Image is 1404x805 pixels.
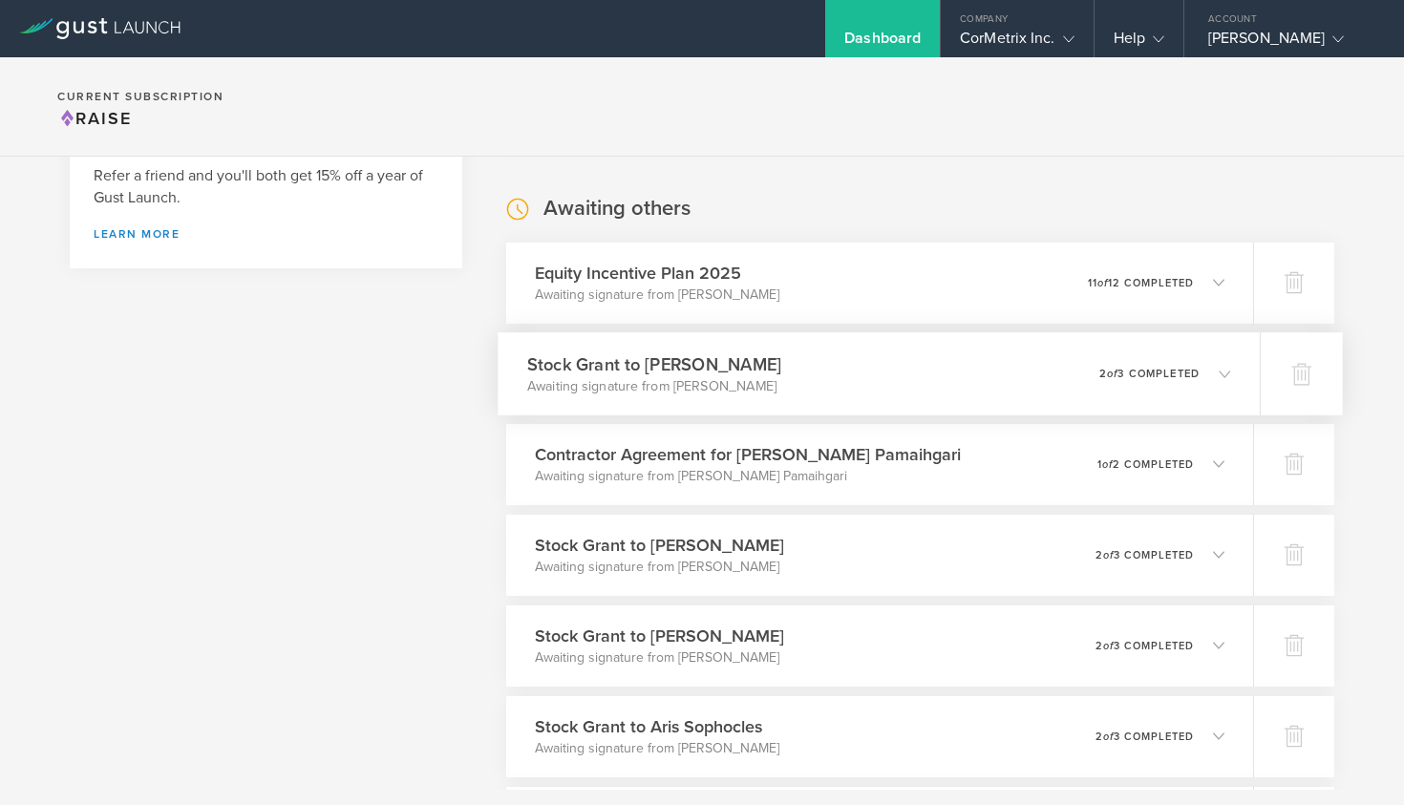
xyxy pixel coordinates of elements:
[1096,641,1194,651] p: 2 3 completed
[535,714,779,739] h3: Stock Grant to Aris Sophocles
[1088,278,1194,288] p: 11 12 completed
[1097,277,1108,289] em: of
[94,228,438,240] a: Learn more
[1114,29,1164,57] div: Help
[535,624,784,648] h3: Stock Grant to [PERSON_NAME]
[535,558,784,577] p: Awaiting signature from [PERSON_NAME]
[1208,29,1371,57] div: [PERSON_NAME]
[1103,640,1114,652] em: of
[543,195,691,222] h2: Awaiting others
[1107,367,1117,379] em: of
[1099,368,1200,378] p: 2 3 completed
[1096,550,1194,561] p: 2 3 completed
[57,91,223,102] h2: Current Subscription
[1096,731,1194,742] p: 2 3 completed
[1097,459,1194,470] p: 1 2 completed
[94,165,438,209] h3: Refer a friend and you'll both get 15% off a year of Gust Launch.
[535,467,961,486] p: Awaiting signature from [PERSON_NAME] Pamaihgari
[1103,549,1114,561] em: of
[535,286,779,305] p: Awaiting signature from [PERSON_NAME]
[535,739,779,758] p: Awaiting signature from [PERSON_NAME]
[1102,458,1113,471] em: of
[535,261,779,286] h3: Equity Incentive Plan 2025
[527,376,781,395] p: Awaiting signature from [PERSON_NAME]
[960,29,1074,57] div: CorMetrix Inc.
[1103,731,1114,743] em: of
[535,442,961,467] h3: Contractor Agreement for [PERSON_NAME] Pamaihgari
[57,108,132,129] span: Raise
[1308,713,1404,805] iframe: Chat Widget
[535,648,784,667] p: Awaiting signature from [PERSON_NAME]
[535,533,784,558] h3: Stock Grant to [PERSON_NAME]
[527,351,781,377] h3: Stock Grant to [PERSON_NAME]
[844,29,921,57] div: Dashboard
